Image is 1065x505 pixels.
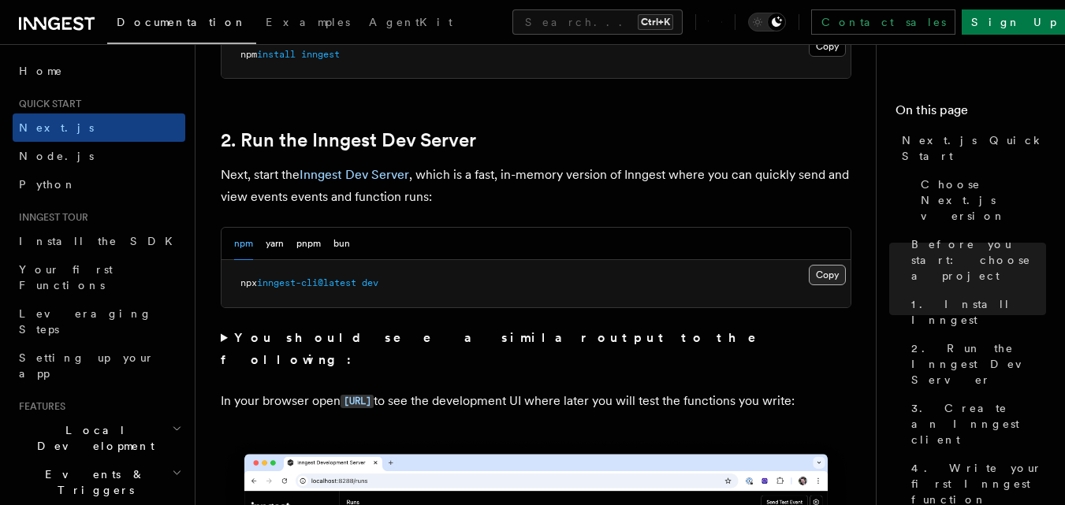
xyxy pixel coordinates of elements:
span: Node.js [19,150,94,162]
a: Install the SDK [13,227,185,255]
span: install [257,49,296,60]
span: 2. Run the Inngest Dev Server [911,340,1046,388]
span: Quick start [13,98,81,110]
h4: On this page [896,101,1046,126]
span: Home [19,63,63,79]
span: Inngest tour [13,211,88,224]
a: Home [13,57,185,85]
a: 2. Run the Inngest Dev Server [221,129,476,151]
a: Next.js [13,113,185,142]
span: Python [19,178,76,191]
a: Node.js [13,142,185,170]
a: Examples [256,5,359,43]
span: inngest [301,49,340,60]
a: Before you start: choose a project [905,230,1046,290]
a: Leveraging Steps [13,299,185,343]
a: Documentation [107,5,256,44]
a: Contact sales [811,9,955,35]
a: Python [13,170,185,199]
a: Next.js Quick Start [896,126,1046,170]
span: Local Development [13,422,172,454]
a: Setting up your app [13,343,185,388]
a: 2. Run the Inngest Dev Server [905,334,1046,394]
button: pnpm [296,228,321,260]
span: npm [240,49,257,60]
button: Copy [809,265,846,285]
a: Choose Next.js version [914,170,1046,230]
a: Inngest Dev Server [300,167,409,182]
a: AgentKit [359,5,462,43]
a: Your first Functions [13,255,185,299]
summary: You should see a similar output to the following: [221,327,851,371]
span: Install the SDK [19,235,182,247]
span: dev [362,277,378,288]
span: Features [13,400,65,413]
span: inngest-cli@latest [257,277,356,288]
kbd: Ctrl+K [638,14,673,30]
span: Events & Triggers [13,466,172,498]
p: Next, start the , which is a fast, in-memory version of Inngest where you can quickly send and vi... [221,164,851,208]
button: Local Development [13,416,185,460]
span: Next.js [19,121,94,134]
button: yarn [266,228,284,260]
strong: You should see a similar output to the following: [221,330,778,367]
span: Documentation [117,16,247,28]
span: Choose Next.js version [921,176,1046,224]
span: Leveraging Steps [19,307,152,336]
button: bun [333,228,350,260]
a: 1. Install Inngest [905,290,1046,334]
span: Your first Functions [19,263,113,291]
span: AgentKit [369,16,452,28]
span: Before you start: choose a project [911,236,1046,284]
button: Events & Triggers [13,460,185,504]
button: npm [234,228,253,260]
span: Examples [266,16,350,28]
p: In your browser open to see the development UI where later you will test the functions you write: [221,390,851,413]
span: 3. Create an Inngest client [911,400,1046,447]
span: Setting up your app [19,351,155,380]
a: [URL] [341,393,374,408]
span: Next.js Quick Start [902,132,1046,164]
button: Search...Ctrl+K [512,9,683,35]
a: 3. Create an Inngest client [905,394,1046,454]
span: 1. Install Inngest [911,296,1046,328]
code: [URL] [341,395,374,408]
button: Copy [809,36,846,57]
button: Toggle dark mode [748,13,786,32]
span: npx [240,277,257,288]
